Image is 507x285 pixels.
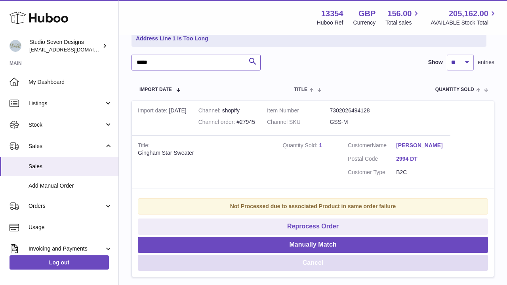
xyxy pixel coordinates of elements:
[29,245,104,253] span: Invoicing and Payments
[29,142,104,150] span: Sales
[267,118,330,126] dt: Channel SKU
[29,224,112,231] span: Usage
[29,202,104,210] span: Orders
[478,59,494,66] span: entries
[348,155,396,165] dt: Postal Code
[317,19,343,27] div: Huboo Ref
[321,8,343,19] strong: 13354
[198,118,255,126] div: #27945
[330,107,393,114] dd: 7302026494128
[387,8,412,19] span: 156.00
[283,142,319,150] strong: Quantity Sold
[198,119,237,127] strong: Channel order
[29,163,112,170] span: Sales
[29,46,116,53] span: [EMAIL_ADDRESS][DOMAIN_NAME]
[198,107,222,116] strong: Channel
[330,118,393,126] dd: GSS-M
[10,255,109,270] a: Log out
[348,142,372,148] span: Customer
[138,255,488,271] button: Cancel
[138,107,169,116] strong: Import date
[29,182,112,190] span: Add Manual Order
[348,169,396,176] dt: Customer Type
[353,19,376,27] div: Currency
[138,237,488,253] button: Manually Match
[132,101,193,136] td: [DATE]
[138,149,271,157] div: Gingham Star Sweater
[385,8,421,27] a: 156.00 Total sales
[396,169,444,176] dd: B2C
[348,142,396,151] dt: Name
[396,142,444,149] a: [PERSON_NAME]
[133,32,211,45] a: Address Line 1 is Too Long
[396,155,444,163] a: 2994 DT
[29,38,101,53] div: Studio Seven Designs
[431,19,497,27] span: AVAILABLE Stock Total
[294,87,307,92] span: Title
[319,142,322,148] a: 1
[428,59,443,66] label: Show
[139,87,172,92] span: Import date
[267,107,330,114] dt: Item Number
[10,40,21,52] img: contact.studiosevendesigns@gmail.com
[138,218,488,235] button: Reprocess Order
[358,8,375,19] strong: GBP
[29,121,104,129] span: Stock
[29,78,112,86] span: My Dashboard
[138,142,150,150] strong: Title
[385,19,421,27] span: Total sales
[29,100,104,107] span: Listings
[449,8,488,19] span: 205,162.00
[230,203,396,209] strong: Not Processed due to associated Product in same order failure
[431,8,497,27] a: 205,162.00 AVAILABLE Stock Total
[435,87,474,92] span: Quantity Sold
[198,107,255,114] div: shopify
